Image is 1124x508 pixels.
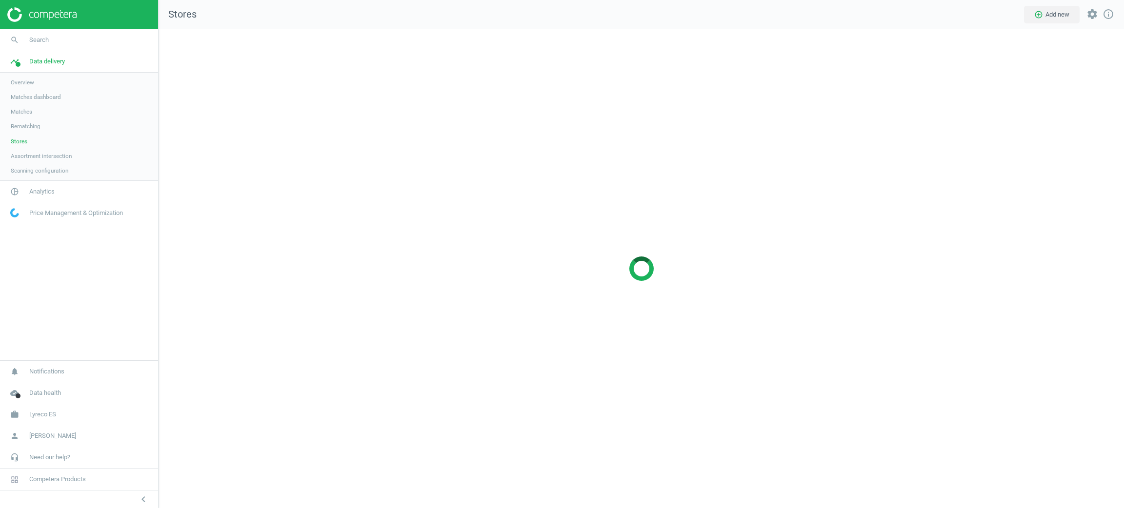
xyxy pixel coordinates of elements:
[5,384,24,402] i: cloud_done
[159,8,197,21] span: Stores
[29,475,86,484] span: Competera Products
[1082,4,1103,25] button: settings
[10,208,19,217] img: wGWNvw8QSZomAAAAABJRU5ErkJggg==
[29,36,49,44] span: Search
[1103,8,1114,20] i: info_outline
[7,7,77,22] img: ajHJNr6hYgQAAAAASUVORK5CYII=
[29,367,64,376] span: Notifications
[29,453,70,462] span: Need our help?
[5,31,24,49] i: search
[5,52,24,71] i: timeline
[11,78,34,86] span: Overview
[29,389,61,397] span: Data health
[5,182,24,201] i: pie_chart_outlined
[29,187,55,196] span: Analytics
[11,152,72,160] span: Assortment intersection
[11,122,40,130] span: Rematching
[29,431,76,440] span: [PERSON_NAME]
[1034,10,1043,19] i: add_circle_outline
[1103,8,1114,21] a: info_outline
[1086,8,1098,20] i: settings
[131,493,156,506] button: chevron_left
[29,209,123,217] span: Price Management & Optimization
[5,362,24,381] i: notifications
[138,493,149,505] i: chevron_left
[5,405,24,424] i: work
[1024,6,1080,23] button: add_circle_outlineAdd new
[5,427,24,445] i: person
[11,167,68,175] span: Scanning configuration
[29,57,65,66] span: Data delivery
[11,137,27,145] span: Stores
[11,93,61,101] span: Matches dashboard
[5,448,24,467] i: headset_mic
[11,108,32,116] span: Matches
[29,410,56,419] span: Lyreco ES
